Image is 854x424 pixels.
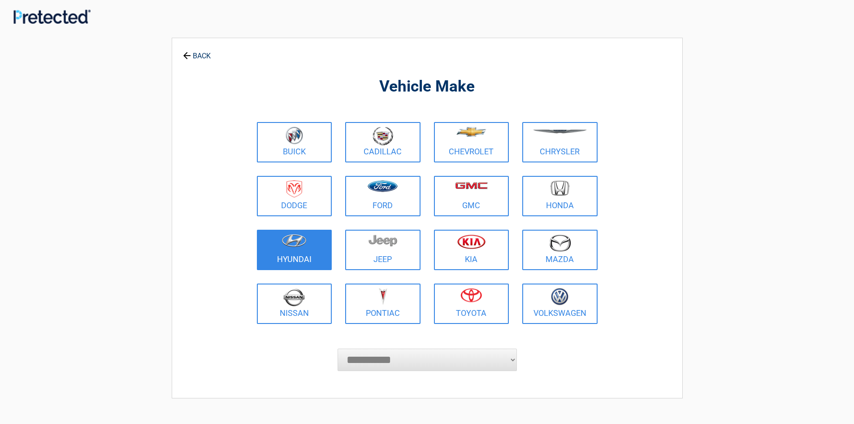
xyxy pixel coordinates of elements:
[286,127,303,144] img: buick
[460,288,482,302] img: toyota
[345,176,420,216] a: Ford
[368,234,397,247] img: jeep
[257,230,332,270] a: Hyundai
[368,180,398,192] img: ford
[457,234,486,249] img: kia
[549,234,571,252] img: mazda
[551,288,568,306] img: volkswagen
[456,127,486,137] img: chevrolet
[551,180,569,196] img: honda
[522,122,598,162] a: Chrysler
[286,180,302,198] img: dodge
[522,230,598,270] a: Mazda
[255,76,600,97] h2: Vehicle Make
[257,284,332,324] a: Nissan
[283,288,305,306] img: nissan
[378,288,387,305] img: pontiac
[373,127,393,145] img: cadillac
[257,122,332,162] a: Buick
[434,176,509,216] a: GMC
[533,130,587,134] img: chrysler
[257,176,332,216] a: Dodge
[13,9,91,23] img: Main Logo
[434,230,509,270] a: Kia
[522,176,598,216] a: Honda
[345,122,420,162] a: Cadillac
[434,284,509,324] a: Toyota
[455,182,488,189] img: gmc
[522,284,598,324] a: Volkswagen
[345,230,420,270] a: Jeep
[282,234,307,247] img: hyundai
[345,284,420,324] a: Pontiac
[434,122,509,162] a: Chevrolet
[181,44,212,60] a: BACK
